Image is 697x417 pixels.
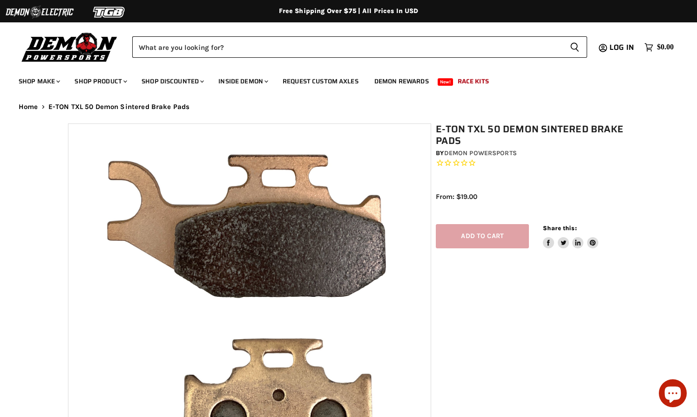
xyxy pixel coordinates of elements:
a: Inside Demon [211,72,274,91]
img: Demon Electric Logo 2 [5,3,74,21]
form: Product [132,36,587,58]
a: Log in [605,43,640,52]
span: New! [438,78,453,86]
input: Search [132,36,562,58]
span: $0.00 [657,43,674,52]
ul: Main menu [12,68,671,91]
a: Shop Make [12,72,66,91]
img: TGB Logo 2 [74,3,144,21]
img: Demon Powersports [19,30,121,63]
span: From: $19.00 [436,192,477,201]
a: Request Custom Axles [276,72,365,91]
div: by [436,148,634,158]
a: Race Kits [451,72,496,91]
button: Search [562,36,587,58]
inbox-online-store-chat: Shopify online store chat [656,379,690,410]
span: Rated 0.0 out of 5 stars 0 reviews [436,158,634,168]
aside: Share this: [543,224,598,249]
span: Share this: [543,225,576,232]
a: Home [19,103,38,111]
a: Demon Rewards [367,72,436,91]
span: Log in [609,41,634,53]
span: E-TON TXL 50 Demon Sintered Brake Pads [48,103,190,111]
a: Demon Powersports [444,149,517,157]
a: Shop Product [68,72,133,91]
h1: E-TON TXL 50 Demon Sintered Brake Pads [436,123,634,147]
a: $0.00 [640,41,678,54]
a: Shop Discounted [135,72,210,91]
